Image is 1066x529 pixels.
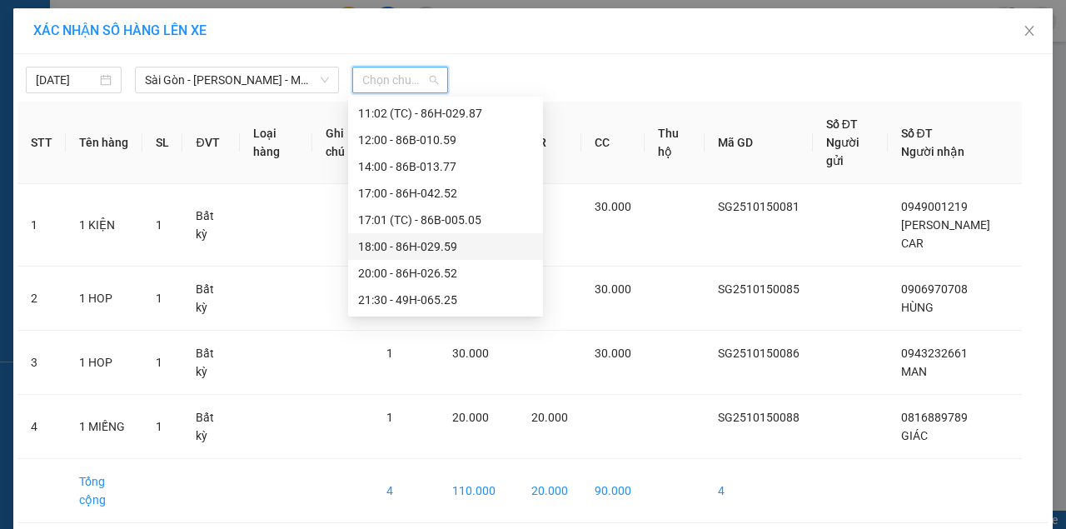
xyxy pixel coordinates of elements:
[901,365,927,378] span: MAN
[901,429,928,442] span: GIÁC
[182,331,239,395] td: Bất kỳ
[373,459,438,523] td: 4
[66,267,142,331] td: 1 HOP
[826,117,858,131] span: Số ĐT
[17,102,66,184] th: STT
[66,102,142,184] th: Tên hàng
[386,411,393,424] span: 1
[320,75,330,85] span: down
[645,102,705,184] th: Thu hộ
[826,136,859,167] span: Người gửi
[156,420,162,433] span: 1
[358,291,533,309] div: 21:30 - 49H-065.25
[142,102,182,184] th: SL
[581,459,645,523] td: 90.000
[17,395,66,459] td: 4
[901,301,934,314] span: HÙNG
[358,211,533,229] div: 17:01 (TC) - 86B-005.05
[901,347,968,360] span: 0943232661
[901,145,964,158] span: Người nhận
[156,218,162,232] span: 1
[595,200,631,213] span: 30.000
[358,104,533,122] div: 11:02 (TC) - 86H-029.87
[312,102,374,184] th: Ghi chú
[17,331,66,395] td: 3
[595,282,631,296] span: 30.000
[156,356,162,369] span: 1
[182,102,239,184] th: ĐVT
[1006,8,1053,55] button: Close
[1023,24,1036,37] span: close
[439,459,518,523] td: 110.000
[33,22,207,38] span: XÁC NHẬN SỐ HÀNG LÊN XE
[182,395,239,459] td: Bất kỳ
[36,71,97,89] input: 15/10/2025
[156,292,162,305] span: 1
[182,267,239,331] td: Bất kỳ
[386,347,393,360] span: 1
[66,331,142,395] td: 1 HOP
[240,102,312,184] th: Loại hàng
[17,267,66,331] td: 2
[531,411,568,424] span: 20.000
[358,264,533,282] div: 20:00 - 86H-026.52
[362,67,438,92] span: Chọn chuyến
[595,347,631,360] span: 30.000
[358,157,533,176] div: 14:00 - 86B-013.77
[901,282,968,296] span: 0906970708
[705,102,813,184] th: Mã GD
[718,411,799,424] span: SG2510150088
[182,184,239,267] td: Bất kỳ
[66,184,142,267] td: 1 KIỆN
[358,237,533,256] div: 18:00 - 86H-029.59
[518,102,581,184] th: CR
[901,218,990,250] span: [PERSON_NAME] CAR
[718,347,799,360] span: SG2510150086
[17,184,66,267] td: 1
[901,200,968,213] span: 0949001219
[705,459,813,523] td: 4
[718,200,799,213] span: SG2510150081
[452,411,489,424] span: 20.000
[581,102,645,184] th: CC
[718,282,799,296] span: SG2510150085
[518,459,581,523] td: 20.000
[66,459,142,523] td: Tổng cộng
[358,131,533,149] div: 12:00 - 86B-010.59
[901,127,933,140] span: Số ĐT
[452,347,489,360] span: 30.000
[901,411,968,424] span: 0816889789
[66,395,142,459] td: 1 MIẾNG
[145,67,329,92] span: Sài Gòn - Phan Thiết - Mũi Né (CT Km42)
[358,184,533,202] div: 17:00 - 86H-042.52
